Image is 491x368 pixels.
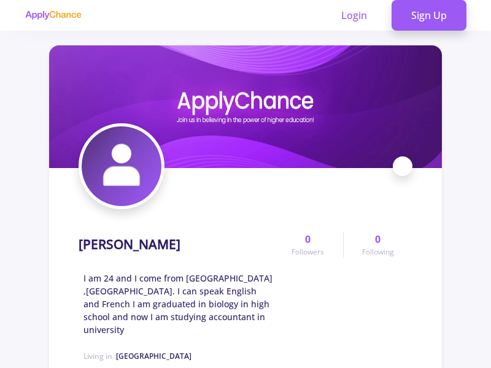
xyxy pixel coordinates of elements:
span: 0 [375,232,381,247]
img: applychance logo text only [25,10,82,20]
span: Followers [292,247,324,258]
span: 0 [305,232,311,247]
img: mahdi mohajericover image [49,45,442,168]
span: Living in : [83,351,191,361]
h1: [PERSON_NAME] [79,237,180,252]
a: 0Following [343,232,412,258]
img: mahdi mohajeriavatar [82,126,161,206]
span: [GEOGRAPHIC_DATA] [116,351,191,361]
span: Following [362,247,394,258]
span: I am 24 and I come from [GEOGRAPHIC_DATA] ,[GEOGRAPHIC_DATA]. I can speak English and French I am... [83,272,273,336]
a: 0Followers [273,232,342,258]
